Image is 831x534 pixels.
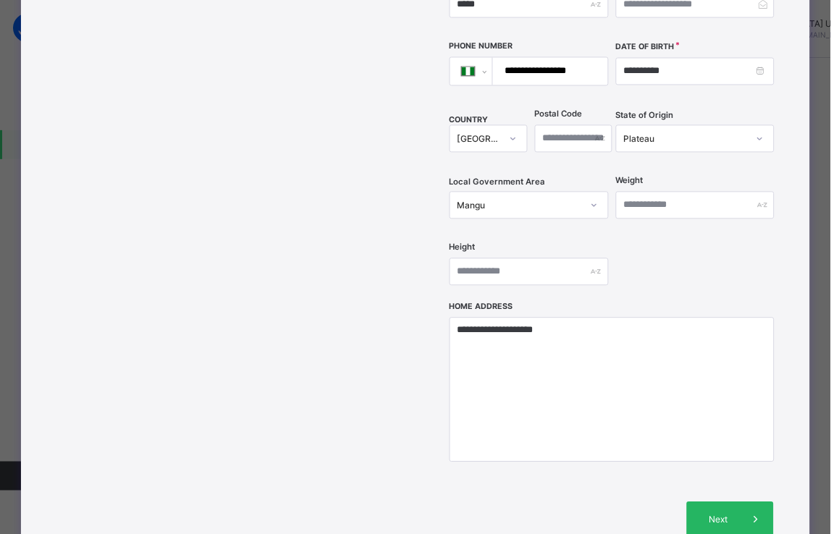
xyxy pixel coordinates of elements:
label: Weight [616,176,644,186]
span: COUNTRY [450,116,489,125]
label: Postal Code [535,109,583,119]
label: Date of Birth [616,43,675,52]
span: Next [698,514,739,525]
span: Local Government Area [450,177,546,187]
div: Plateau [624,134,748,145]
label: Height [450,242,476,253]
label: Phone Number [450,42,513,51]
div: Mangu [457,200,582,211]
label: Home Address [450,302,513,312]
span: State of Origin [616,111,674,121]
div: [GEOGRAPHIC_DATA] [457,134,501,145]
